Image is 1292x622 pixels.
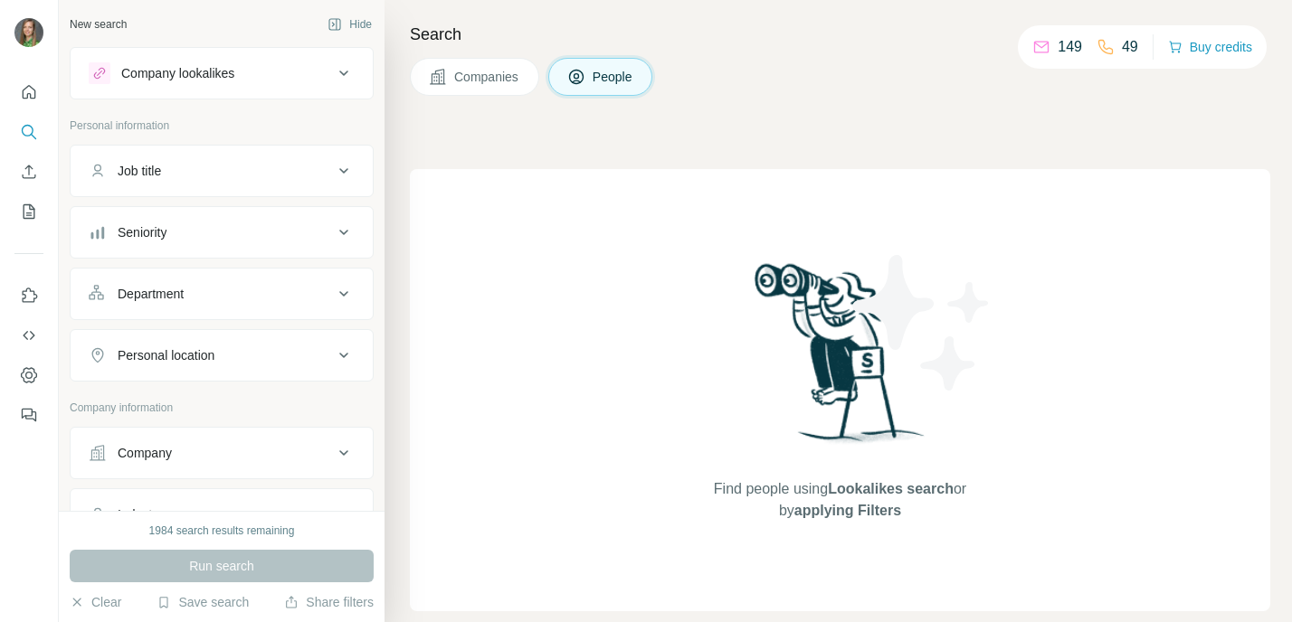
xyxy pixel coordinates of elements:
[118,285,184,303] div: Department
[14,195,43,228] button: My lists
[70,593,121,611] button: Clear
[14,359,43,391] button: Dashboard
[70,118,374,134] p: Personal information
[118,444,172,462] div: Company
[284,593,374,611] button: Share filters
[593,68,634,86] span: People
[454,68,520,86] span: Companies
[149,523,295,539] div: 1984 search results remaining
[71,211,373,254] button: Seniority
[118,223,166,241] div: Seniority
[71,52,373,95] button: Company lookalikes
[71,493,373,536] button: Industry
[157,593,249,611] button: Save search
[410,22,1270,47] h4: Search
[71,149,373,193] button: Job title
[1058,36,1082,58] p: 149
[121,64,234,82] div: Company lookalikes
[14,18,43,47] img: Avatar
[14,399,43,431] button: Feedback
[71,272,373,316] button: Department
[828,481,954,496] span: Lookalikes search
[1122,36,1138,58] p: 49
[746,259,935,460] img: Surfe Illustration - Woman searching with binoculars
[118,346,214,364] div: Personal location
[70,400,374,416] p: Company information
[794,503,901,518] span: applying Filters
[14,116,43,148] button: Search
[14,155,43,188] button: Enrich CSV
[841,241,1003,404] img: Surfe Illustration - Stars
[71,431,373,475] button: Company
[695,478,984,522] span: Find people using or by
[71,334,373,377] button: Personal location
[1168,34,1252,60] button: Buy credits
[118,505,163,523] div: Industry
[118,162,161,180] div: Job title
[315,11,385,38] button: Hide
[70,16,127,33] div: New search
[14,279,43,312] button: Use Surfe on LinkedIn
[14,319,43,352] button: Use Surfe API
[14,76,43,108] button: Quick start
